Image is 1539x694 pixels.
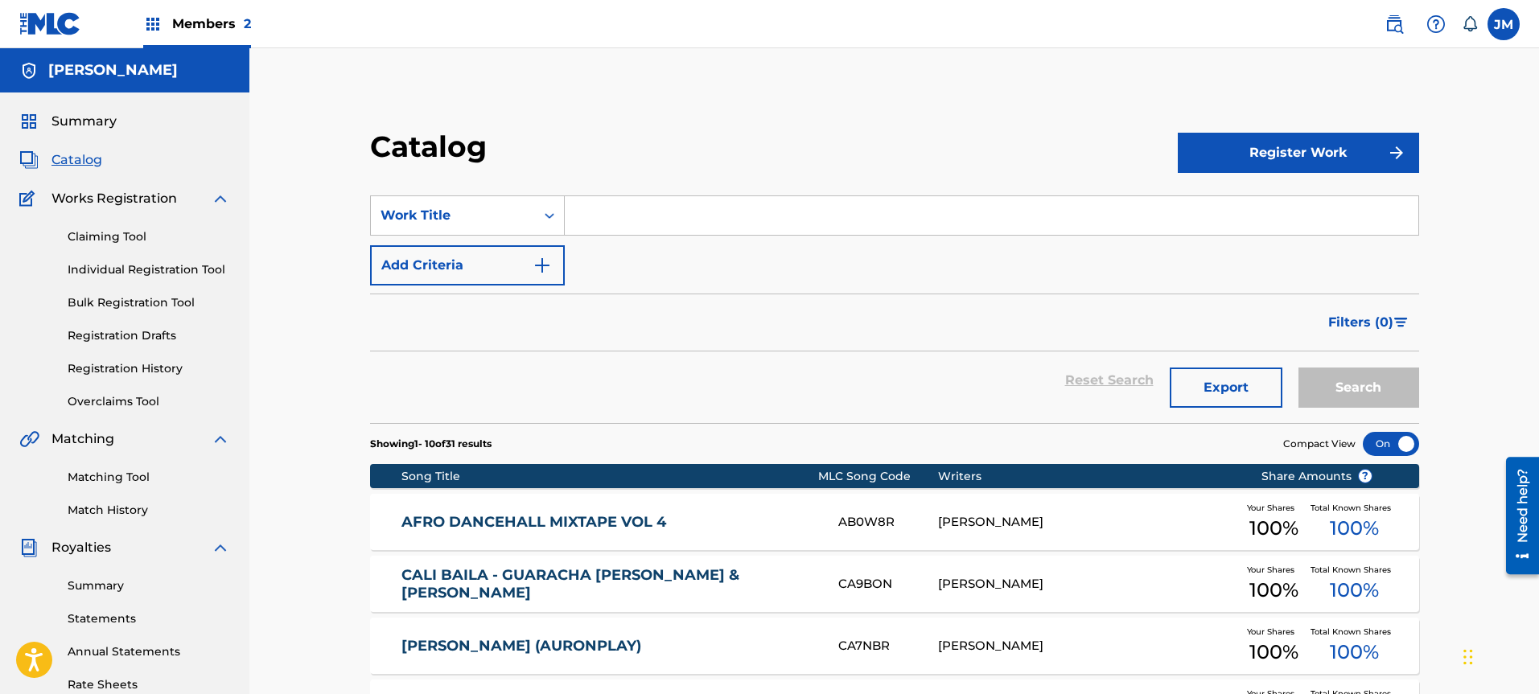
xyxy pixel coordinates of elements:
[370,437,492,451] p: Showing 1 - 10 of 31 results
[370,129,495,165] h2: Catalog
[838,513,938,532] div: AB0W8R
[68,360,230,377] a: Registration History
[19,112,39,131] img: Summary
[401,566,817,602] a: CALI BAILA - GUARACHA [PERSON_NAME] & [PERSON_NAME]
[48,61,178,80] h5: JOHANDRI MERCADO
[1178,133,1419,173] button: Register Work
[938,637,1237,655] div: [PERSON_NAME]
[51,150,102,170] span: Catalog
[211,429,230,449] img: expand
[19,112,117,131] a: SummarySummary
[51,189,177,208] span: Works Registration
[244,16,251,31] span: 2
[401,513,817,532] a: AFRO DANCEHALL MIXTAPE VOL 4
[533,256,552,275] img: 9d2ae6d4665cec9f34b9.svg
[68,469,230,486] a: Matching Tool
[68,676,230,693] a: Rate Sheets
[381,206,525,225] div: Work Title
[19,150,39,170] img: Catalog
[818,468,938,485] div: MLC Song Code
[1463,633,1473,681] div: Arrastrar
[68,577,230,594] a: Summary
[838,637,938,655] div: CA7NBR
[1387,143,1406,162] img: f7272a7cc735f4ea7f67.svg
[211,538,230,557] img: expand
[211,189,230,208] img: expand
[1311,502,1397,514] span: Total Known Shares
[1249,576,1298,605] span: 100 %
[1319,302,1419,343] button: Filters (0)
[1378,8,1410,40] a: Public Search
[370,195,1419,423] form: Search Form
[1311,626,1397,638] span: Total Known Shares
[1459,617,1539,694] iframe: Chat Widget
[1247,564,1301,576] span: Your Shares
[401,468,819,485] div: Song Title
[51,538,111,557] span: Royalties
[1328,313,1393,332] span: Filters ( 0 )
[19,538,39,557] img: Royalties
[68,502,230,519] a: Match History
[1462,16,1478,32] div: Notifications
[1459,617,1539,694] div: Widget de chat
[1311,564,1397,576] span: Total Known Shares
[19,12,81,35] img: MLC Logo
[1385,14,1404,34] img: search
[938,575,1237,593] div: [PERSON_NAME]
[68,610,230,627] a: Statements
[19,61,39,80] img: Accounts
[68,261,230,278] a: Individual Registration Tool
[938,513,1237,532] div: [PERSON_NAME]
[68,327,230,344] a: Registration Drafts
[68,228,230,245] a: Claiming Tool
[19,429,39,449] img: Matching
[370,245,565,285] button: Add Criteria
[838,575,938,593] div: CA9BON
[1247,502,1301,514] span: Your Shares
[938,468,1237,485] div: Writers
[19,150,102,170] a: CatalogCatalog
[1426,14,1446,34] img: help
[1330,638,1379,667] span: 100 %
[401,637,817,655] a: [PERSON_NAME] (AURONPLAY)
[68,294,230,311] a: Bulk Registration Tool
[1170,368,1282,408] button: Export
[1283,437,1356,451] span: Compact View
[68,643,230,660] a: Annual Statements
[1488,8,1520,40] div: User Menu
[143,14,163,34] img: Top Rightsholders
[19,189,40,208] img: Works Registration
[172,14,251,33] span: Members
[68,393,230,410] a: Overclaims Tool
[1420,8,1452,40] div: Help
[1330,514,1379,543] span: 100 %
[1394,318,1408,327] img: filter
[1261,468,1372,485] span: Share Amounts
[1249,638,1298,667] span: 100 %
[51,429,114,449] span: Matching
[1249,514,1298,543] span: 100 %
[1359,470,1372,483] span: ?
[1494,451,1539,581] iframe: Resource Center
[1247,626,1301,638] span: Your Shares
[51,112,117,131] span: Summary
[1330,576,1379,605] span: 100 %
